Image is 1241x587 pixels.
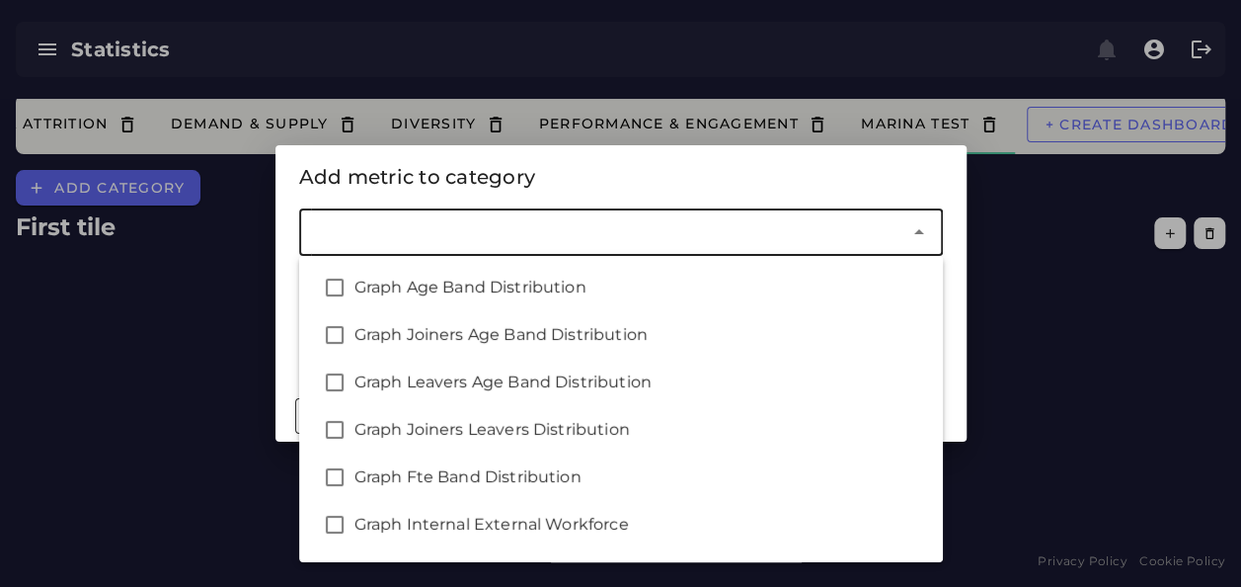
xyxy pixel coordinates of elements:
[354,560,927,584] div: Graph Workforce Type
[295,398,379,434] button: Cancel
[354,513,927,537] div: Graph Internal External Workforce
[354,371,927,394] div: Graph Leavers Age Band Distribution
[354,418,927,442] div: Graph Joiners Leavers Distribution
[907,220,931,244] i: Close
[299,161,943,193] div: Add metric to category
[354,323,927,347] div: Graph Joiners Age Band Distribution
[354,276,927,299] div: Graph Age Band Distribution
[354,465,927,489] div: Graph Fte Band Distribution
